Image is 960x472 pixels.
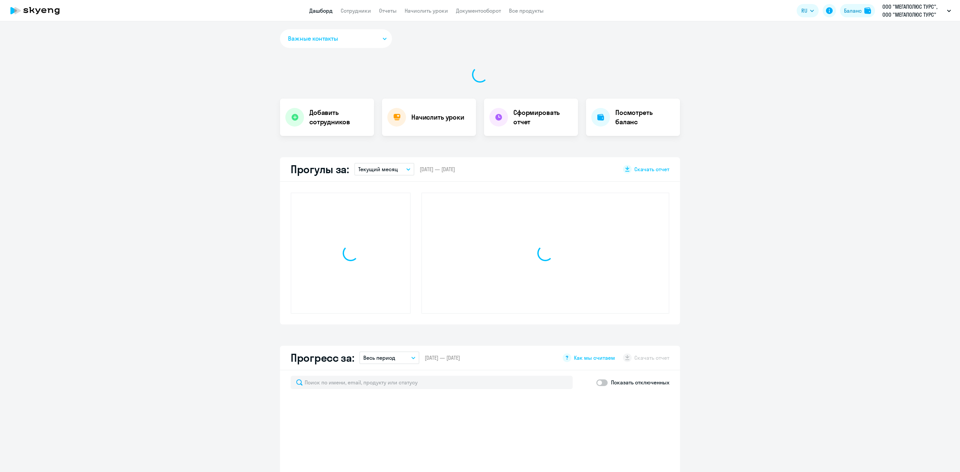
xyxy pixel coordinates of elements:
[291,351,354,364] h2: Прогресс за:
[363,354,395,362] p: Весь период
[358,165,398,173] p: Текущий месяц
[280,29,392,48] button: Важные контакты
[379,7,397,14] a: Отчеты
[634,166,669,173] span: Скачать отчет
[513,108,573,127] h4: Сформировать отчет
[797,4,819,17] button: RU
[509,7,544,14] a: Все продукты
[309,108,369,127] h4: Добавить сотрудников
[359,351,419,364] button: Весь период
[405,7,448,14] a: Начислить уроки
[288,34,338,43] span: Важные контакты
[425,354,460,361] span: [DATE] — [DATE]
[801,7,807,15] span: RU
[291,163,349,176] h2: Прогулы за:
[354,163,414,176] button: Текущий месяц
[879,3,954,19] button: ООО "МЕГАПОЛЮС ТУРС", ООО "МЕГАПОЛЮС ТУРС"
[309,7,333,14] a: Дашборд
[341,7,371,14] a: Сотрудники
[574,354,615,361] span: Как мы считаем
[882,3,944,19] p: ООО "МЕГАПОЛЮС ТУРС", ООО "МЕГАПОЛЮС ТУРС"
[615,108,675,127] h4: Посмотреть баланс
[420,166,455,173] span: [DATE] — [DATE]
[291,376,573,389] input: Поиск по имени, email, продукту или статусу
[611,378,669,386] p: Показать отключенных
[456,7,501,14] a: Документооборот
[864,7,871,14] img: balance
[840,4,875,17] button: Балансbalance
[844,7,862,15] div: Баланс
[411,113,464,122] h4: Начислить уроки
